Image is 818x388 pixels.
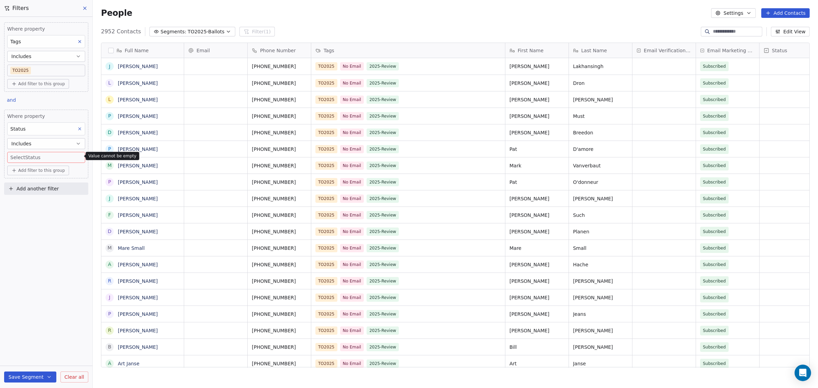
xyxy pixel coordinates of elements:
[118,344,158,350] a: [PERSON_NAME]
[509,327,564,334] span: [PERSON_NAME]
[581,47,607,54] span: Last Name
[108,310,111,318] div: P
[340,310,364,318] span: No Email
[118,64,158,69] a: [PERSON_NAME]
[118,212,158,218] a: [PERSON_NAME]
[509,344,564,351] span: Bill
[108,343,111,351] div: B
[573,179,628,186] span: O'donneur
[315,211,337,219] span: TO2025
[118,262,158,267] a: [PERSON_NAME]
[340,96,364,104] span: No Email
[184,43,247,58] div: Email
[252,278,307,285] span: [PHONE_NUMBER]
[315,79,337,87] span: TO2025
[573,195,628,202] span: [PERSON_NAME]
[367,310,399,318] span: 2025-Review
[108,79,111,87] div: L
[367,178,399,186] span: 2025-Review
[340,211,364,219] span: No Email
[573,228,628,235] span: Planen
[367,79,399,87] span: 2025-Review
[118,295,158,300] a: [PERSON_NAME]
[315,112,337,120] span: TO2025
[340,129,364,137] span: No Email
[509,195,564,202] span: [PERSON_NAME]
[315,310,337,318] span: TO2025
[367,112,399,120] span: 2025-Review
[509,113,564,120] span: [PERSON_NAME]
[573,311,628,318] span: Jeans
[509,212,564,219] span: [PERSON_NAME]
[118,163,158,168] a: [PERSON_NAME]
[703,146,726,153] span: Subscribed
[109,63,110,70] div: J
[315,326,337,335] span: TO2025
[108,96,111,103] div: L
[367,228,399,236] span: 2025-Review
[340,228,364,236] span: No Email
[108,112,111,120] div: P
[696,43,759,58] div: Email Marketing Consent
[509,63,564,70] span: [PERSON_NAME]
[252,96,307,103] span: [PHONE_NUMBER]
[252,327,307,334] span: [PHONE_NUMBER]
[118,328,158,333] a: [PERSON_NAME]
[703,212,726,219] span: Subscribed
[101,8,132,18] span: People
[340,178,364,186] span: No Email
[367,145,399,153] span: 2025-Review
[509,294,564,301] span: [PERSON_NAME]
[260,47,296,54] span: Phone Number
[118,113,158,119] a: [PERSON_NAME]
[703,327,726,334] span: Subscribed
[761,8,810,18] button: Add Contacts
[340,343,364,351] span: No Email
[108,162,112,169] div: M
[367,195,399,203] span: 2025-Review
[109,294,110,301] div: J
[772,47,787,54] span: Status
[509,162,564,169] span: Mark
[703,63,726,70] span: Subscribed
[367,277,399,285] span: 2025-Review
[252,113,307,120] span: [PHONE_NUMBER]
[505,43,569,58] div: First Name
[118,97,158,102] a: [PERSON_NAME]
[125,47,149,54] span: Full Name
[252,129,307,136] span: [PHONE_NUMBER]
[315,343,337,351] span: TO2025
[101,27,141,36] span: 2952 Contacts
[367,162,399,170] span: 2025-Review
[573,96,628,103] span: [PERSON_NAME]
[315,277,337,285] span: TO2025
[188,28,224,35] span: TO2025-Ballots
[252,146,307,153] span: [PHONE_NUMBER]
[703,195,726,202] span: Subscribed
[707,47,755,54] span: Email Marketing Consent
[340,79,364,87] span: No Email
[315,228,337,236] span: TO2025
[509,245,564,252] span: Mare
[573,261,628,268] span: Hache
[118,196,158,201] a: [PERSON_NAME]
[101,58,184,368] div: grid
[118,229,158,234] a: [PERSON_NAME]
[703,162,726,169] span: Subscribed
[632,43,696,58] div: Email Verification Status
[340,162,364,170] span: No Email
[252,162,307,169] span: [PHONE_NUMBER]
[795,365,811,381] div: Open Intercom Messenger
[315,260,337,269] span: TO2025
[703,294,726,301] span: Subscribed
[703,360,726,367] span: Subscribed
[340,359,364,368] span: No Email
[569,43,632,58] div: Last Name
[315,178,337,186] span: TO2025
[573,63,628,70] span: Lakhansingh
[509,179,564,186] span: Pat
[252,195,307,202] span: [PHONE_NUMBER]
[367,62,399,70] span: 2025-Review
[118,130,158,135] a: [PERSON_NAME]
[340,145,364,153] span: No Email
